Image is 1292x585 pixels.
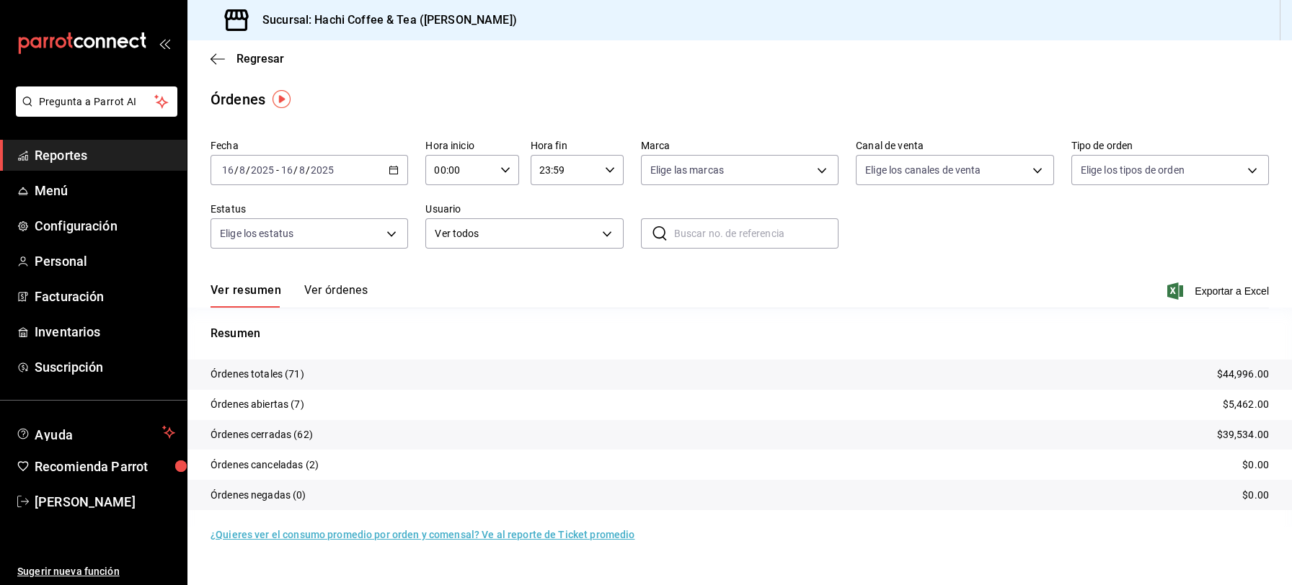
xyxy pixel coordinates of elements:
p: Órdenes canceladas (2) [211,457,319,473]
p: $0.00 [1242,457,1269,473]
span: Personal [35,251,175,271]
input: Buscar no. de referencia [674,219,839,248]
p: Órdenes totales (71) [211,367,304,382]
label: Hora fin [531,140,624,151]
span: Sugerir nueva función [17,564,175,579]
p: Órdenes cerradas (62) [211,427,313,442]
input: ---- [250,164,275,176]
span: Suscripción [35,357,175,377]
label: Usuario [425,204,623,214]
span: / [246,164,250,176]
button: Ver resumen [211,283,281,308]
span: Pregunta a Parrot AI [39,94,155,110]
div: Órdenes [211,89,265,110]
input: -- [280,164,293,176]
span: Configuración [35,216,175,236]
span: Menú [35,181,175,200]
span: Ayuda [35,424,156,441]
label: Fecha [211,140,408,151]
span: [PERSON_NAME] [35,492,175,512]
p: Resumen [211,325,1269,342]
a: ¿Quieres ver el consumo promedio por orden y comensal? Ve al reporte de Ticket promedio [211,529,634,540]
label: Hora inicio [425,140,518,151]
input: -- [221,164,234,176]
input: -- [298,164,306,176]
button: Ver órdenes [304,283,368,308]
p: $5,462.00 [1223,397,1269,412]
span: Elige los tipos de orden [1081,163,1185,177]
p: Órdenes negadas (0) [211,488,306,503]
button: Exportar a Excel [1170,282,1269,300]
label: Canal de venta [856,140,1053,151]
span: Inventarios [35,322,175,341]
input: -- [239,164,246,176]
span: Recomienda Parrot [35,457,175,476]
p: $44,996.00 [1217,367,1269,382]
span: Elige los estatus [220,226,293,241]
button: Pregunta a Parrot AI [16,86,177,117]
p: Órdenes abiertas (7) [211,397,304,412]
button: Regresar [211,52,284,66]
button: open_drawer_menu [159,37,170,49]
a: Pregunta a Parrot AI [10,104,177,120]
span: Facturación [35,287,175,306]
span: Elige los canales de venta [865,163,981,177]
span: Regresar [236,52,284,66]
input: ---- [310,164,335,176]
span: Ver todos [435,226,596,241]
label: Marca [641,140,839,151]
span: - [276,164,279,176]
div: navigation tabs [211,283,368,308]
label: Tipo de orden [1071,140,1269,151]
span: / [293,164,298,176]
img: Tooltip marker [273,90,291,108]
p: $39,534.00 [1217,427,1269,442]
span: Reportes [35,146,175,165]
p: $0.00 [1242,488,1269,503]
label: Estatus [211,204,408,214]
span: Elige las marcas [650,163,724,177]
span: / [306,164,310,176]
span: / [234,164,239,176]
h3: Sucursal: Hachi Coffee & Tea ([PERSON_NAME]) [251,12,517,29]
